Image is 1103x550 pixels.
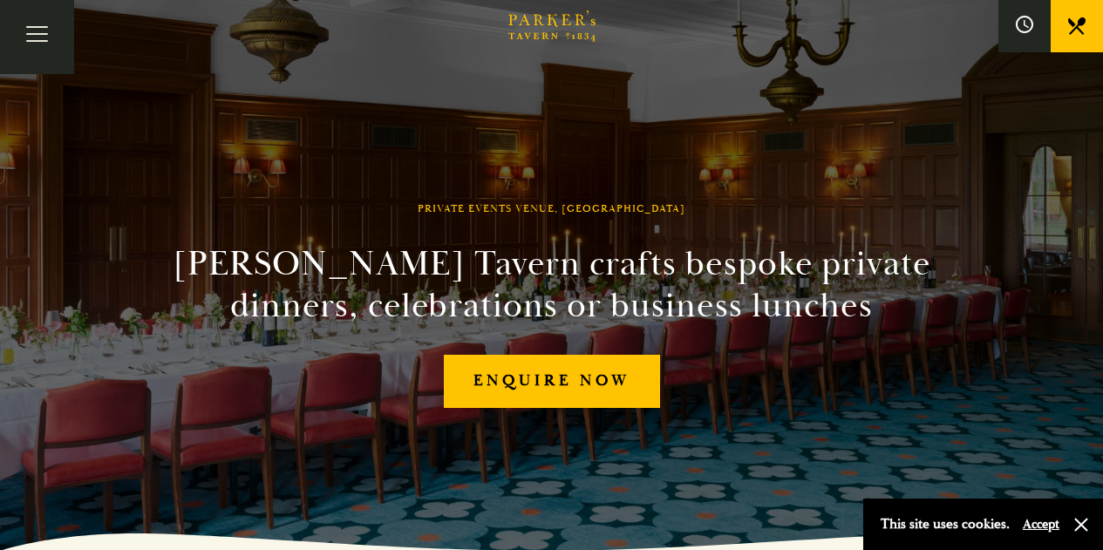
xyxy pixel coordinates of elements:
button: Accept [1023,516,1059,533]
h2: [PERSON_NAME] Tavern crafts bespoke private dinners, celebrations or business lunches [154,243,950,327]
p: This site uses cookies. [881,512,1010,537]
a: Enquire now [444,355,660,408]
h1: Private Events Venue, [GEOGRAPHIC_DATA] [418,203,685,215]
button: Close and accept [1072,516,1090,533]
